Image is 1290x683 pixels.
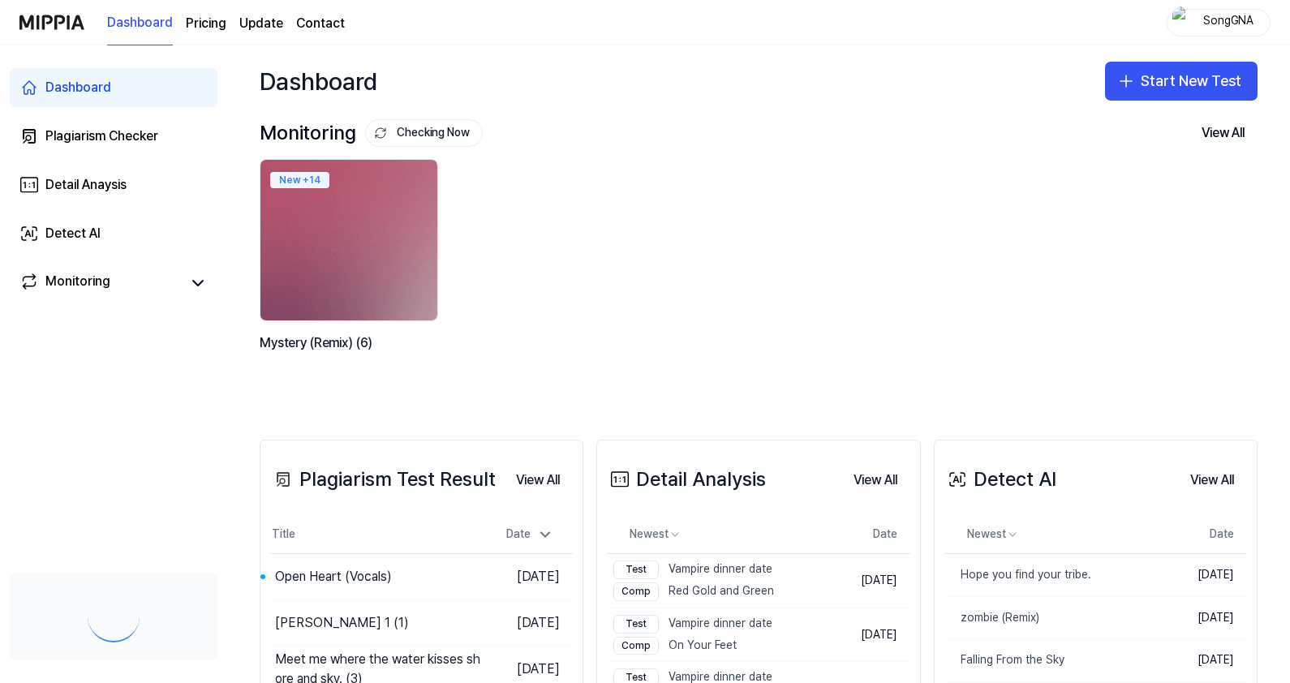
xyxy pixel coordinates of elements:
a: View All [1177,462,1247,496]
button: Checking Now [365,119,483,147]
td: [DATE] [487,554,573,600]
div: Detail Analysis [607,464,766,495]
div: Falling From the Sky [944,652,1064,668]
div: Monitoring [260,118,483,148]
a: View All [841,462,910,496]
div: Detect AI [45,224,101,243]
a: Update [239,14,283,33]
img: backgroundIamge [260,160,437,320]
button: profileSongGNA [1167,9,1271,37]
a: Contact [296,14,345,33]
div: Mystery (Remix) (6) [260,333,441,374]
div: Monitoring [45,272,110,294]
th: Date [848,515,910,554]
td: [DATE] [1153,554,1247,597]
div: Comp [613,637,659,655]
div: Test [613,615,659,634]
a: Hope you find your tribe. [944,554,1153,596]
img: profile [1172,6,1192,39]
div: Open Heart (Vocals) [275,567,392,586]
div: Comp [613,582,659,601]
div: Test [613,561,659,579]
button: View All [1177,464,1247,496]
td: [DATE] [487,600,573,646]
div: Hope you find your tribe. [944,567,1091,583]
a: Dashboard [10,68,217,107]
button: View All [1189,117,1258,149]
a: Detect AI [10,214,217,253]
a: zombie (Remix) [944,597,1153,639]
div: Dashboard [45,78,111,97]
button: View All [503,464,573,496]
button: Pricing [186,14,226,33]
a: TestVampire dinner dateCompRed Gold and Green [607,554,847,608]
button: Start New Test [1105,62,1258,101]
a: Detail Anaysis [10,165,217,204]
div: New + 14 [270,172,329,188]
a: Falling From the Sky [944,639,1153,681]
a: TestVampire dinner dateCompOn Your Feet [607,608,847,662]
div: Red Gold and Green [613,582,774,601]
a: View All [503,462,573,496]
div: Date [500,522,560,548]
div: Plagiarism Test Result [270,464,496,495]
th: Date [1153,515,1247,554]
div: zombie (Remix) [944,610,1039,626]
div: [PERSON_NAME] 1 (1) [275,613,409,633]
a: Monitoring [19,272,182,294]
td: [DATE] [848,554,910,608]
td: [DATE] [1153,639,1247,682]
a: Dashboard [107,1,173,45]
td: [DATE] [1153,596,1247,639]
div: Vampire dinner date [613,615,772,634]
div: Plagiarism Checker [45,127,158,146]
div: Detail Anaysis [45,175,127,195]
button: View All [841,464,910,496]
a: Plagiarism Checker [10,117,217,156]
div: Detect AI [944,464,1056,495]
a: New +14backgroundIamgeMystery (Remix) (6) [260,159,441,391]
div: Dashboard [260,62,377,101]
div: Vampire dinner date [613,561,774,579]
td: [DATE] [848,608,910,662]
div: On Your Feet [613,637,772,655]
th: Title [270,515,487,554]
div: SongGNA [1197,13,1260,31]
